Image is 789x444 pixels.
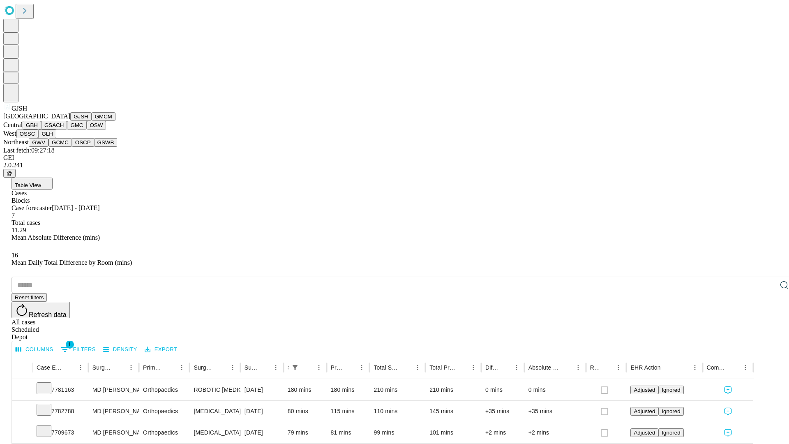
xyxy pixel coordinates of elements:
[528,401,582,422] div: +35 mins
[3,147,55,154] span: Last fetch: 09:27:18
[288,379,323,400] div: 180 mins
[92,112,115,121] button: GMCM
[374,422,421,443] div: 99 mins
[429,379,477,400] div: 210 mins
[12,293,47,302] button: Reset filters
[740,362,751,373] button: Menu
[16,426,28,440] button: Expand
[485,379,520,400] div: 0 mins
[374,401,421,422] div: 110 mins
[176,362,187,373] button: Menu
[528,379,582,400] div: 0 mins
[37,364,62,371] div: Case Epic Id
[70,112,92,121] button: GJSH
[143,343,179,356] button: Export
[658,407,683,416] button: Ignored
[114,362,125,373] button: Sort
[590,364,601,371] div: Resolved in EHR
[41,121,67,129] button: GSACH
[143,401,185,422] div: Orthopaedics
[468,362,479,373] button: Menu
[288,401,323,422] div: 80 mins
[3,113,70,120] span: [GEOGRAPHIC_DATA]
[429,422,477,443] div: 101 mins
[72,138,94,147] button: OSCP
[66,340,74,349] span: 1
[3,139,29,146] span: Northeast
[3,154,786,162] div: GEI
[12,252,18,259] span: 16
[3,169,16,178] button: @
[92,401,135,422] div: MD [PERSON_NAME] [PERSON_NAME] Md
[634,387,655,393] span: Adjusted
[528,422,582,443] div: +2 mins
[12,234,100,241] span: Mean Absolute Difference (mins)
[613,362,624,373] button: Menu
[630,428,658,437] button: Adjusted
[194,379,236,400] div: ROBOTIC [MEDICAL_DATA] KNEE TOTAL
[485,401,520,422] div: +35 mins
[7,170,12,176] span: @
[38,129,56,138] button: GLH
[331,364,344,371] div: Predicted In Room Duration
[728,362,740,373] button: Sort
[658,386,683,394] button: Ignored
[572,362,584,373] button: Menu
[630,364,660,371] div: EHR Action
[87,121,106,129] button: OSW
[601,362,613,373] button: Sort
[662,362,673,373] button: Sort
[245,379,279,400] div: [DATE]
[52,204,99,211] span: [DATE] - [DATE]
[302,362,313,373] button: Sort
[528,364,560,371] div: Absolute Difference
[331,422,366,443] div: 81 mins
[12,105,27,112] span: GJSH
[75,362,86,373] button: Menu
[16,405,28,419] button: Expand
[3,130,16,137] span: West
[14,343,55,356] button: Select columns
[143,364,164,371] div: Primary Service
[12,259,132,266] span: Mean Daily Total Difference by Room (mins)
[288,422,323,443] div: 79 mins
[16,383,28,398] button: Expand
[143,379,185,400] div: Orthopaedics
[374,364,399,371] div: Total Scheduled Duration
[356,362,367,373] button: Menu
[92,379,135,400] div: MD [PERSON_NAME] [PERSON_NAME] Md
[29,311,67,318] span: Refresh data
[289,362,301,373] button: Show filters
[37,422,84,443] div: 7709673
[485,364,498,371] div: Difference
[37,401,84,422] div: 7782788
[289,362,301,373] div: 1 active filter
[662,430,680,436] span: Ignored
[3,121,23,128] span: Central
[313,362,325,373] button: Menu
[67,121,86,129] button: GMC
[164,362,176,373] button: Sort
[29,138,48,147] button: GWV
[400,362,412,373] button: Sort
[194,422,236,443] div: [MEDICAL_DATA] WITH [MEDICAL_DATA] REPAIR
[101,343,139,356] button: Density
[331,379,366,400] div: 180 mins
[630,407,658,416] button: Adjusted
[245,364,258,371] div: Surgery Date
[634,430,655,436] span: Adjusted
[143,422,185,443] div: Orthopaedics
[344,362,356,373] button: Sort
[561,362,572,373] button: Sort
[511,362,522,373] button: Menu
[15,294,44,301] span: Reset filters
[429,401,477,422] div: 145 mins
[245,401,279,422] div: [DATE]
[634,408,655,414] span: Adjusted
[499,362,511,373] button: Sort
[92,422,135,443] div: MD [PERSON_NAME] [PERSON_NAME] Md
[12,302,70,318] button: Refresh data
[12,227,26,234] span: 11.29
[658,428,683,437] button: Ignored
